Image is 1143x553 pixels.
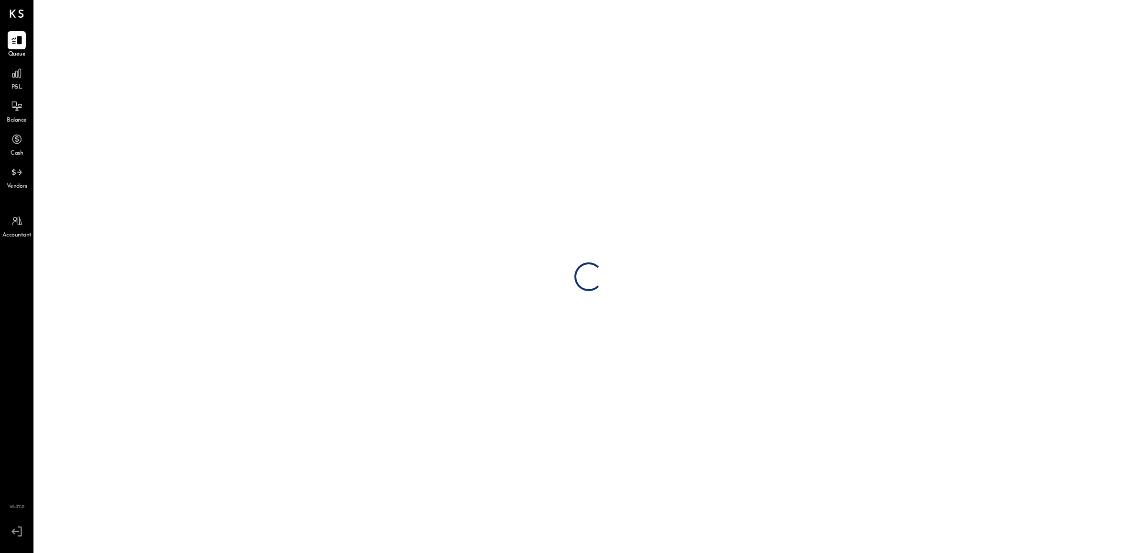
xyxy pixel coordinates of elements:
[2,231,32,240] span: Accountant
[0,130,33,158] a: Cash
[11,83,22,92] span: P&L
[7,116,27,125] span: Balance
[11,149,23,158] span: Cash
[0,163,33,191] a: Vendors
[0,64,33,92] a: P&L
[0,212,33,240] a: Accountant
[8,50,26,59] span: Queue
[0,31,33,59] a: Queue
[7,182,27,191] span: Vendors
[0,97,33,125] a: Balance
